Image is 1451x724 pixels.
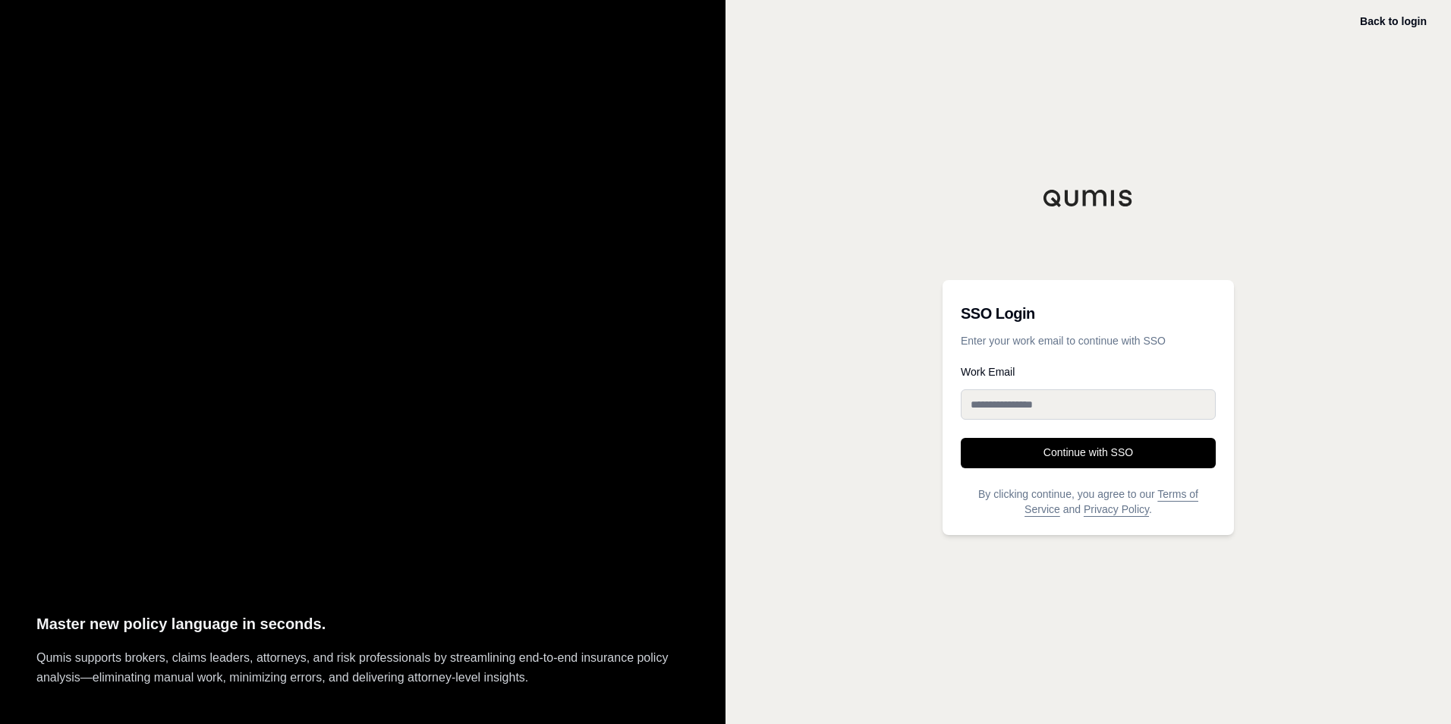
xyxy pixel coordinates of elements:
button: Continue with SSO [961,438,1216,468]
a: Privacy Policy [1084,503,1149,515]
p: Qumis supports brokers, claims leaders, attorneys, and risk professionals by streamlining end-to-... [36,648,689,688]
img: Qumis [1043,189,1134,207]
label: Work Email [961,367,1216,377]
p: Master new policy language in seconds. [36,612,689,637]
a: Back to login [1360,15,1427,27]
p: Enter your work email to continue with SSO [961,333,1216,348]
p: By clicking continue, you agree to our and . [961,486,1216,517]
h3: SSO Login [961,298,1216,329]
